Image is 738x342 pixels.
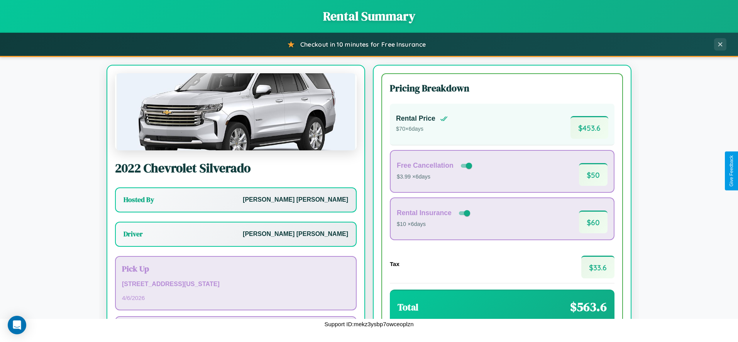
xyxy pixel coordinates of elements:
[579,163,608,186] span: $ 50
[122,279,350,290] p: [STREET_ADDRESS][US_STATE]
[390,82,614,94] h3: Pricing Breakdown
[397,209,452,217] h4: Rental Insurance
[122,293,350,303] p: 4 / 6 / 2026
[122,263,350,274] h3: Pick Up
[396,115,435,123] h4: Rental Price
[390,261,399,267] h4: Tax
[398,301,418,313] h3: Total
[397,219,472,229] p: $10 × 6 days
[124,195,154,204] h3: Hosted By
[243,194,348,206] p: [PERSON_NAME] [PERSON_NAME]
[570,298,607,315] span: $ 563.6
[8,316,26,334] div: Open Intercom Messenger
[124,229,143,239] h3: Driver
[115,73,357,150] img: Chevrolet Silverado
[8,8,730,25] h1: Rental Summary
[243,229,348,240] p: [PERSON_NAME] [PERSON_NAME]
[570,116,608,139] span: $ 453.6
[581,256,614,278] span: $ 33.6
[115,160,357,177] h2: 2022 Chevrolet Silverado
[325,319,414,329] p: Support ID: mekz3ysbp7owceoplzn
[396,124,448,134] p: $ 70 × 6 days
[397,162,454,170] h4: Free Cancellation
[300,40,426,48] span: Checkout in 10 minutes for Free Insurance
[579,211,608,233] span: $ 60
[729,155,734,187] div: Give Feedback
[397,172,474,182] p: $3.99 × 6 days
